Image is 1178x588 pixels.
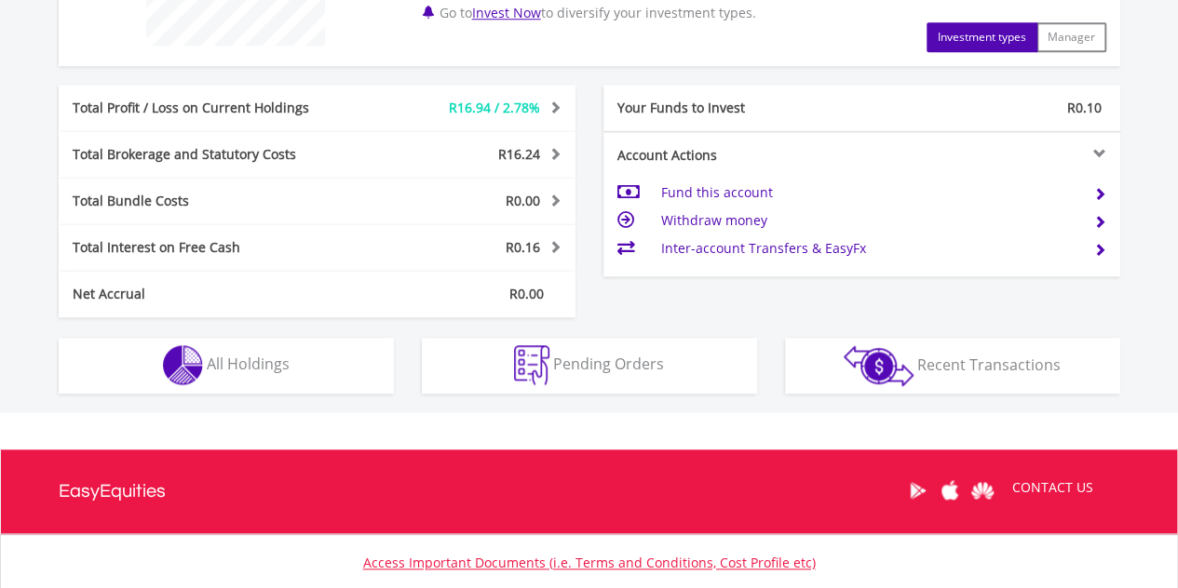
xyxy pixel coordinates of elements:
[844,345,914,386] img: transactions-zar-wht.png
[1036,22,1106,52] button: Manager
[967,461,999,519] a: Huawei
[901,461,934,519] a: Google Play
[553,354,664,374] span: Pending Orders
[59,145,360,164] div: Total Brokerage and Statutory Costs
[506,192,540,209] span: R0.00
[59,192,360,210] div: Total Bundle Costs
[506,238,540,256] span: R0.16
[422,338,757,394] button: Pending Orders
[927,22,1037,52] button: Investment types
[660,179,1078,207] td: Fund this account
[207,354,290,374] span: All Holdings
[1067,99,1102,116] span: R0.10
[660,207,1078,234] td: Withdraw money
[509,285,544,302] span: R0.00
[999,461,1106,514] a: CONTACT US
[603,99,862,117] div: Your Funds to Invest
[59,338,394,394] button: All Holdings
[514,345,549,385] img: pending_instructions-wht.png
[163,345,203,385] img: holdings-wht.png
[59,238,360,257] div: Total Interest on Free Cash
[660,234,1078,262] td: Inter-account Transfers & EasyFx
[59,449,166,533] a: EasyEquities
[59,99,360,117] div: Total Profit / Loss on Current Holdings
[603,146,862,165] div: Account Actions
[934,461,967,519] a: Apple
[498,145,540,163] span: R16.24
[472,4,541,21] a: Invest Now
[917,354,1061,374] span: Recent Transactions
[449,99,540,116] span: R16.94 / 2.78%
[59,285,360,303] div: Net Accrual
[785,338,1120,394] button: Recent Transactions
[363,554,816,571] a: Access Important Documents (i.e. Terms and Conditions, Cost Profile etc)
